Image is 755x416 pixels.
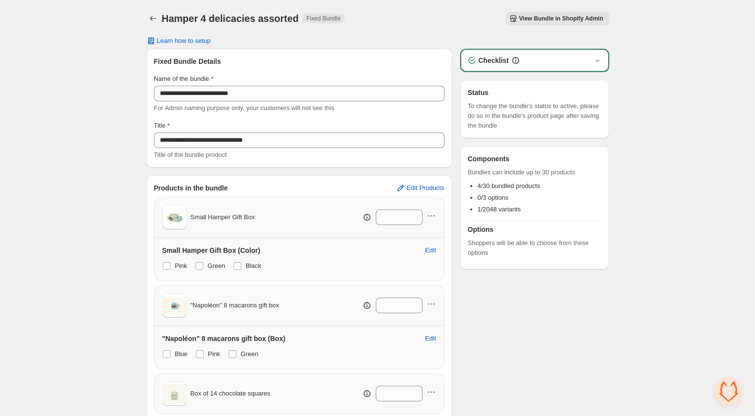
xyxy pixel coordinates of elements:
button: Back [146,12,160,25]
h1: Hamper 4 delicacies assorted [162,13,299,24]
span: 1/2048 variants [478,206,521,213]
button: Edit [419,243,442,258]
a: Open chat [714,377,743,406]
span: Small Hamper Gift Box [191,212,255,222]
span: Pink [208,350,220,358]
span: Edit [425,335,436,342]
span: View Bundle in Shopify Admin [519,15,603,22]
h3: Options [468,225,601,234]
img: Box of 14 chocolate squares [162,384,187,403]
span: To change the bundle's status to active, please do so in the bundle's product page after saving t... [468,101,601,131]
h3: Status [468,88,601,97]
label: Name of the bundle [154,74,214,84]
h3: "Napoléon" 8 macarons gift box (Box) [162,334,286,343]
span: Learn how to setup [157,37,211,45]
button: Learn how to setup [140,34,217,48]
label: Title [154,121,170,131]
span: Green [208,262,225,269]
span: 0/3 options [478,194,509,201]
span: Box of 14 chocolate squares [191,389,271,398]
span: Green [241,350,258,358]
span: Black [246,262,261,269]
span: Edit Products [407,184,444,192]
img: "Napoléon" 8 macarons gift box [162,297,187,313]
span: Fixed Bundle [307,15,341,22]
h3: Small Hamper Gift Box (Color) [162,246,260,255]
h3: Components [468,154,510,164]
span: For Admin naming purpose only, your customers will not see this [154,104,334,112]
span: "Napoléon" 8 macarons gift box [191,301,279,310]
span: Bundles can include up to 30 products [468,168,601,177]
h3: Checklist [479,56,509,65]
span: Shoppers will be able to choose from these options [468,238,601,258]
button: Edit Products [390,180,450,196]
button: Edit [419,331,442,346]
span: Title of the bundle product [154,151,227,158]
span: Edit [425,246,436,254]
span: Blue [175,350,188,358]
span: Pink [175,262,187,269]
h3: Products in the bundle [154,183,228,193]
button: View Bundle in Shopify Admin [505,12,609,25]
h3: Fixed Bundle Details [154,57,445,66]
span: 4/30 bundled products [478,182,541,189]
img: Small Hamper Gift Box [162,208,187,226]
